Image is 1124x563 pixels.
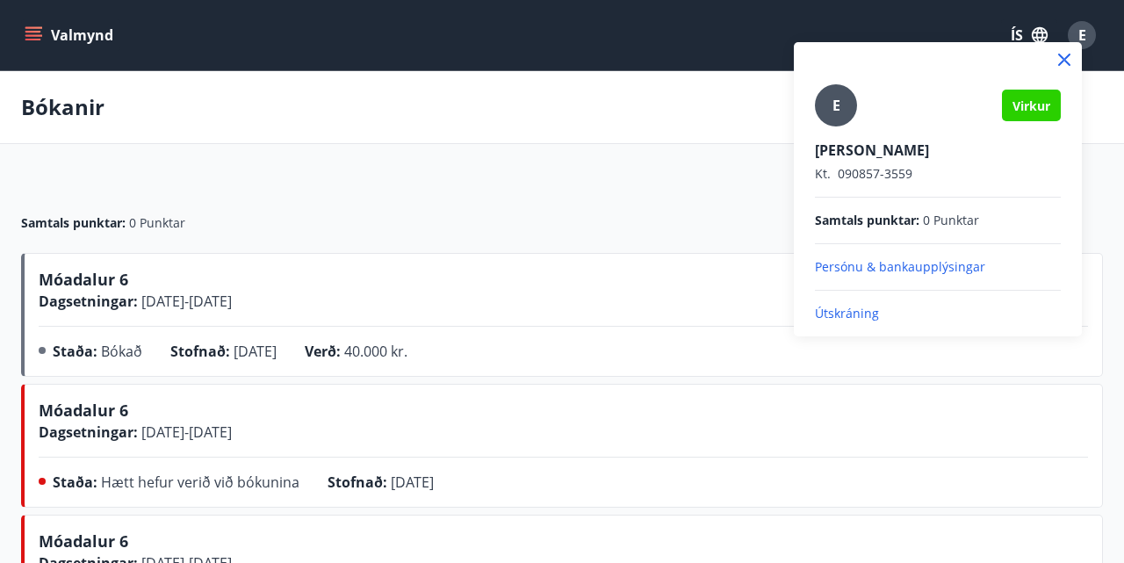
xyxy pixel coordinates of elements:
p: [PERSON_NAME] [815,141,1061,160]
span: E [832,96,840,115]
p: Persónu & bankaupplýsingar [815,258,1061,276]
p: Útskráning [815,305,1061,322]
span: Virkur [1012,97,1050,114]
p: 090857-3559 [815,165,1061,183]
span: 0 Punktar [923,212,979,229]
span: Samtals punktar : [815,212,919,229]
span: Kt. [815,165,831,182]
